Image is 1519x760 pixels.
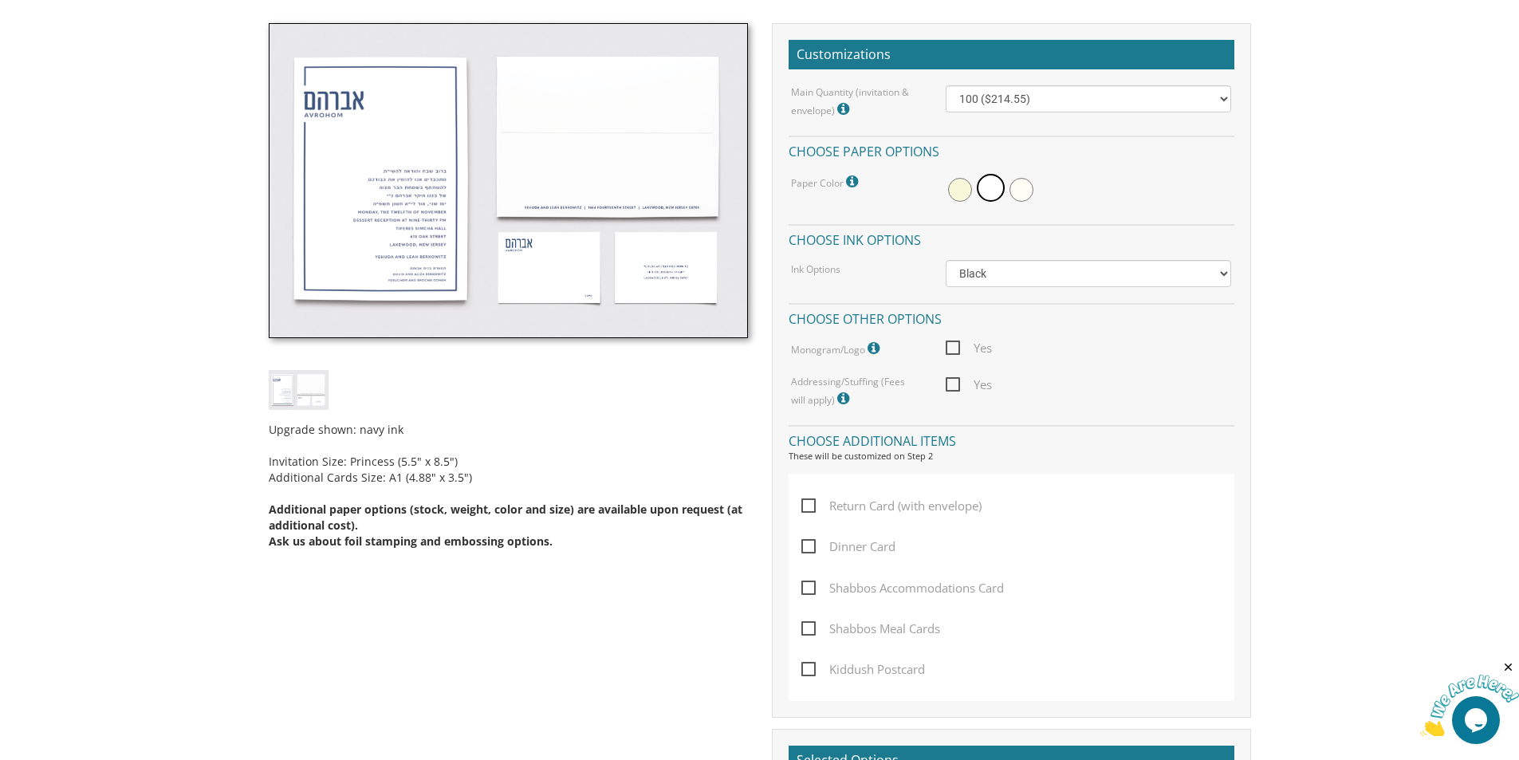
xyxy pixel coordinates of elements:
img: bminv-thumb-13.jpg [269,23,748,339]
img: bminv-thumb-13.jpg [269,370,329,409]
span: Shabbos Accommodations Card [801,578,1004,598]
h4: Choose paper options [789,136,1234,163]
label: Monogram/Logo [791,338,883,359]
span: Shabbos Meal Cards [801,619,940,639]
span: Yes [946,375,992,395]
span: Return Card (with envelope) [801,496,982,516]
div: These will be customized on Step 2 [789,450,1234,463]
span: Additional paper options (stock, weight, color and size) are available upon request (at additiona... [269,502,742,533]
span: Dinner Card [801,537,895,557]
h4: Choose other options [789,303,1234,331]
label: Paper Color [791,171,862,192]
span: Ask us about foil stamping and embossing options. [269,534,553,549]
h4: Choose ink options [789,224,1234,252]
label: Addressing/Stuffing (Fees will apply) [791,375,922,409]
div: Upgrade shown: navy ink Invitation Size: Princess (5.5" x 8.5") Additional Cards Size: A1 (4.88" ... [269,410,748,549]
h4: Choose additional items [789,425,1234,453]
iframe: chat widget [1420,660,1519,736]
label: Ink Options [791,262,840,276]
label: Main Quantity (invitation & envelope) [791,85,922,120]
span: Kiddush Postcard [801,660,925,679]
h2: Customizations [789,40,1234,70]
span: Yes [946,338,992,358]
